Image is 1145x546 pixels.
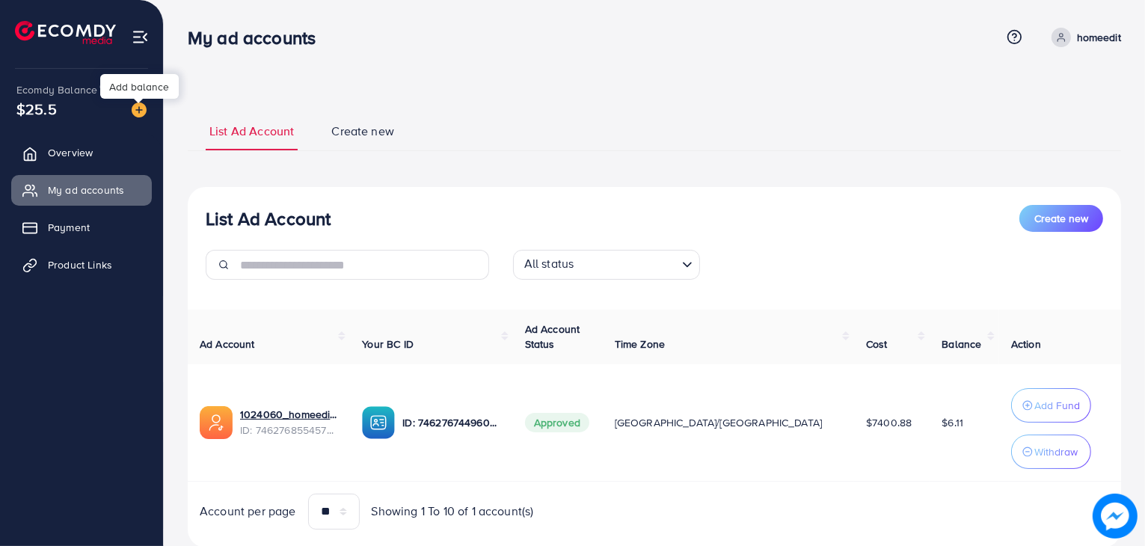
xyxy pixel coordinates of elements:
h3: My ad accounts [188,27,328,49]
span: All status [521,252,577,276]
span: My ad accounts [48,182,124,197]
div: Search for option [513,250,700,280]
span: Overview [48,145,93,160]
a: Overview [11,138,152,168]
input: Search for option [578,253,675,276]
span: Product Links [48,257,112,272]
span: Your BC ID [362,337,414,352]
span: Approved [525,413,589,432]
span: Time Zone [615,337,665,352]
div: Add balance [100,74,179,99]
button: Add Fund [1011,388,1091,423]
span: Showing 1 To 10 of 1 account(s) [372,503,534,520]
a: Payment [11,212,152,242]
span: Ad Account Status [525,322,580,352]
p: ID: 7462767449604177937 [402,414,500,432]
img: ic-ads-acc.e4c84228.svg [200,406,233,439]
img: image [132,102,147,117]
span: Payment [48,220,90,235]
span: Create new [331,123,394,140]
button: Create new [1019,205,1103,232]
img: logo [15,21,116,44]
p: Add Fund [1034,396,1080,414]
button: Withdraw [1011,435,1091,469]
span: List Ad Account [209,123,294,140]
img: menu [132,28,149,46]
span: Cost [866,337,888,352]
span: Ecomdy Balance [16,82,97,97]
span: Balance [942,337,981,352]
span: ID: 7462768554572742672 [240,423,338,438]
span: $25.5 [16,98,57,120]
span: Action [1011,337,1041,352]
span: Ad Account [200,337,255,352]
span: $7400.88 [866,415,912,430]
h3: List Ad Account [206,208,331,230]
span: Account per page [200,503,296,520]
a: My ad accounts [11,175,152,205]
span: $6.11 [942,415,963,430]
p: homeedit [1077,28,1121,46]
div: <span class='underline'>1024060_homeedit7_1737561213516</span></br>7462768554572742672 [240,407,338,438]
a: Product Links [11,250,152,280]
a: 1024060_homeedit7_1737561213516 [240,407,338,422]
span: [GEOGRAPHIC_DATA]/[GEOGRAPHIC_DATA] [615,415,823,430]
a: homeedit [1046,28,1121,47]
img: ic-ba-acc.ded83a64.svg [362,406,395,439]
span: Create new [1034,211,1088,226]
p: Withdraw [1034,443,1078,461]
img: image [1093,494,1137,538]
